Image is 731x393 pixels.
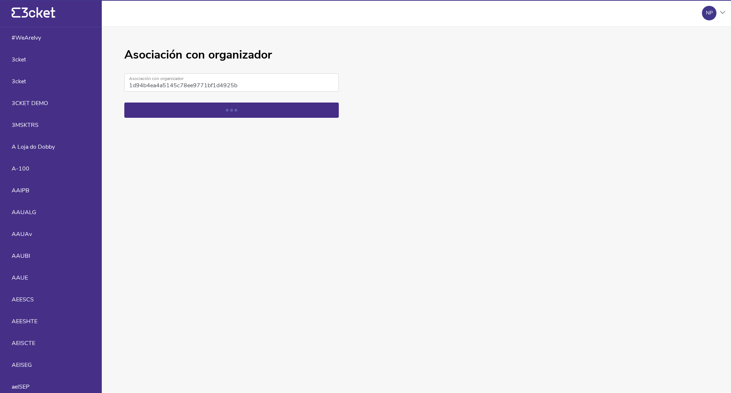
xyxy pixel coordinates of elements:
span: AEESHTE [12,318,37,325]
button: Validar [124,103,339,118]
span: AEESCS [12,296,34,303]
g: {' '} [12,8,20,18]
span: 3cket [12,78,26,85]
span: AEISEG [12,362,32,368]
span: 3MSKTRS [12,122,39,128]
span: AAUE [12,274,28,281]
span: 3CKET DEMO [12,100,48,107]
a: {' '} [12,15,55,20]
h1: Asociación con organizador [124,48,339,62]
span: A-100 [12,165,29,172]
span: A Loja do Dobby [12,144,55,150]
span: #WeAreIvy [12,35,41,41]
span: aeISEP [12,384,29,390]
span: 3cket [12,56,26,63]
span: AAUALG [12,209,36,216]
span: AAIPB [12,187,29,194]
div: NP [706,10,713,16]
span: AAUAv [12,231,32,237]
span: AAUBI [12,253,30,259]
input: Asociación con organizador [124,73,339,92]
span: AEISCTE [12,340,35,346]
